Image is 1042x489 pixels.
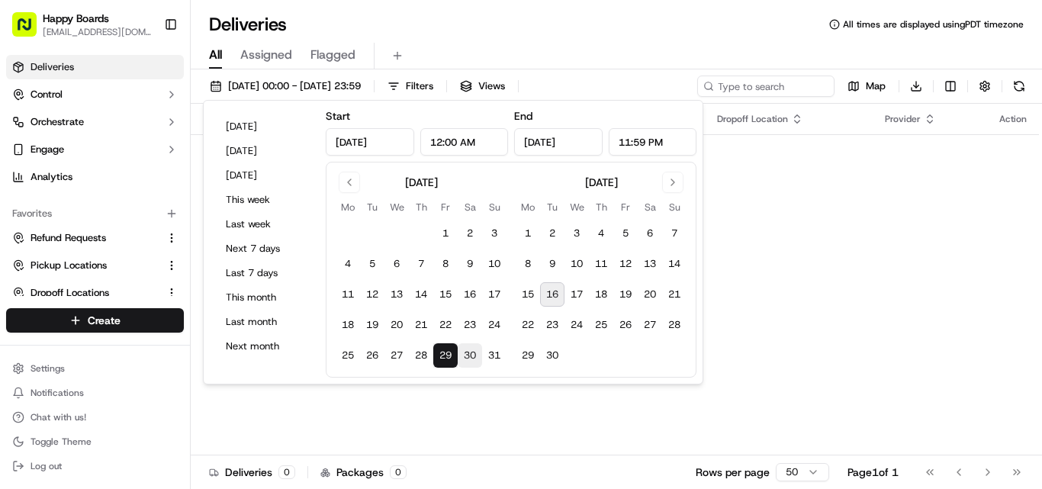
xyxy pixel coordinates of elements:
span: Assigned [240,46,292,64]
button: [DATE] [219,116,310,137]
button: 10 [564,252,589,276]
div: Page 1 of 1 [847,465,899,480]
div: 0 [390,465,407,479]
button: Pickup Locations [6,253,184,278]
button: 5 [360,252,384,276]
span: Filters [406,79,433,93]
th: Wednesday [384,199,409,215]
img: 1736555255976-a54dd68f-1ca7-489b-9aae-adbdc363a1c4 [15,146,43,173]
button: 17 [564,282,589,307]
div: 📗 [15,343,27,355]
span: [DATE] [59,236,90,249]
button: 13 [384,282,409,307]
input: Date [326,128,414,156]
button: Engage [6,137,184,162]
button: Last 7 days [219,262,310,284]
button: 9 [540,252,564,276]
button: Notifications [6,382,184,404]
th: Saturday [458,199,482,215]
button: 5 [613,221,638,246]
span: Pickup Locations [31,259,107,272]
button: 17 [482,282,507,307]
span: Log out [31,460,62,472]
img: 1736555255976-a54dd68f-1ca7-489b-9aae-adbdc363a1c4 [31,278,43,291]
button: Start new chat [259,150,278,169]
span: [EMAIL_ADDRESS][DOMAIN_NAME] [43,26,152,38]
a: Dropoff Locations [12,286,159,300]
button: 11 [589,252,613,276]
button: 21 [409,313,433,337]
button: 22 [433,313,458,337]
button: 6 [384,252,409,276]
span: All [209,46,222,64]
span: Pylon [152,376,185,388]
button: 24 [482,313,507,337]
span: [DATE] [214,278,245,290]
button: Toggle Theme [6,431,184,452]
button: This month [219,287,310,308]
button: Go to previous month [339,172,360,193]
button: Views [453,76,512,97]
button: 7 [662,221,687,246]
label: End [514,109,532,123]
button: 29 [516,343,540,368]
th: Friday [613,199,638,215]
a: Pickup Locations [12,259,159,272]
div: No results. [197,165,1033,177]
button: 1 [433,221,458,246]
button: This week [219,189,310,211]
a: 📗Knowledge Base [9,335,123,362]
span: Knowledge Base [31,341,117,356]
button: 26 [613,313,638,337]
a: Refund Requests [12,231,159,245]
button: 2 [458,221,482,246]
span: Happy Boards [43,11,109,26]
span: Dropoff Location [717,113,788,125]
button: 4 [589,221,613,246]
button: 20 [638,282,662,307]
span: Dropoff Locations [31,286,109,300]
button: Go to next month [662,172,683,193]
div: 0 [278,465,295,479]
th: Tuesday [540,199,564,215]
a: Powered byPylon [108,375,185,388]
button: [DATE] [219,165,310,186]
span: Analytics [31,170,72,184]
div: Favorites [6,201,184,226]
button: 22 [516,313,540,337]
button: 10 [482,252,507,276]
span: • [50,236,56,249]
input: Got a question? Start typing here... [40,98,275,114]
button: Orchestrate [6,110,184,134]
button: 21 [662,282,687,307]
button: 25 [336,343,360,368]
button: 30 [458,343,482,368]
button: 29 [433,343,458,368]
span: All times are displayed using PDT timezone [843,18,1024,31]
button: 20 [384,313,409,337]
input: Time [609,128,697,156]
button: 28 [409,343,433,368]
button: Map [841,76,892,97]
button: 18 [589,282,613,307]
a: Deliveries [6,55,184,79]
button: 18 [336,313,360,337]
button: 23 [540,313,564,337]
span: Deliveries [31,60,74,74]
button: Refresh [1008,76,1030,97]
label: Start [326,109,350,123]
span: Engage [31,143,64,156]
button: 6 [638,221,662,246]
h1: Deliveries [209,12,287,37]
button: 27 [638,313,662,337]
button: 7 [409,252,433,276]
button: 25 [589,313,613,337]
img: Joana Marie Avellanoza [15,263,40,288]
span: Views [478,79,505,93]
button: 4 [336,252,360,276]
button: Log out [6,455,184,477]
span: Map [866,79,886,93]
a: 💻API Documentation [123,335,251,362]
button: Refund Requests [6,226,184,250]
span: Chat with us! [31,411,86,423]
